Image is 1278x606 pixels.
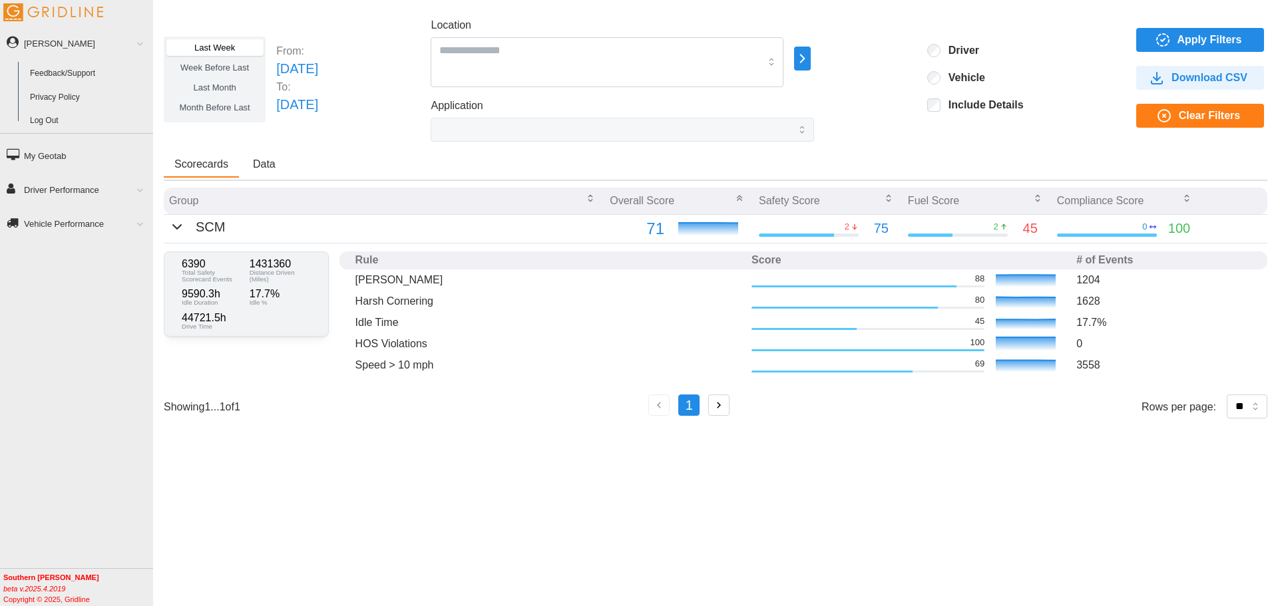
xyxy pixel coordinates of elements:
span: Apply Filters [1177,29,1242,51]
p: 45 [1023,218,1038,239]
p: 0 [1076,336,1251,351]
img: Gridline [3,3,103,21]
button: Apply Filters [1136,28,1264,52]
p: 3558 [1076,357,1251,373]
span: Last Month [193,82,236,92]
label: Driver [941,44,979,57]
p: 100 [970,337,984,349]
button: SCM [169,217,225,237]
p: 0 [1142,221,1147,233]
button: Clear Filters [1136,104,1264,128]
p: Compliance Score [1057,193,1144,208]
p: From: [276,43,318,59]
p: 9590.3 h [182,289,243,299]
p: 1431360 [250,259,311,269]
span: Last Week [194,43,235,53]
p: 69 [975,358,984,370]
p: 80 [975,294,984,306]
p: 2 [993,221,998,233]
p: Harsh Cornering [355,293,741,309]
p: Showing 1 ... 1 of 1 [164,399,240,414]
div: Copyright © 2025, Gridline [3,572,153,605]
p: 2 [845,221,849,233]
label: Vehicle [941,71,985,84]
th: Rule [350,251,746,269]
p: To: [276,79,318,94]
p: Speed > 10 mph [355,357,741,373]
p: Drive Time [182,323,243,330]
button: 1 [678,394,700,416]
p: 75 [874,218,889,239]
b: Southern [PERSON_NAME] [3,573,99,581]
p: 6390 [182,259,243,269]
p: 1204 [1076,272,1251,287]
span: Week Before Last [180,63,249,73]
label: Application [431,98,483,114]
p: Overall Score [610,193,674,208]
p: Distance Driven (Miles) [250,269,311,282]
span: Month Before Last [180,102,250,112]
p: 44721.5 h [182,313,243,323]
p: SCM [196,217,225,237]
p: [PERSON_NAME] [355,272,741,287]
span: 17.7 % [1076,317,1106,328]
a: Log Out [24,109,153,133]
label: Include Details [941,98,1024,112]
p: Idle Time [355,315,741,330]
p: Safety Score [759,193,820,208]
span: Data [253,159,276,170]
p: [DATE] [276,59,318,79]
button: Download CSV [1136,66,1264,90]
p: Total Safety Scorecard Events [182,269,243,282]
span: Scorecards [174,159,228,170]
p: Group [169,193,198,208]
span: Download CSV [1171,67,1247,89]
th: # of Events [1071,251,1257,269]
p: HOS Violations [355,336,741,351]
p: 88 [975,273,984,285]
p: 1628 [1076,293,1251,309]
p: [DATE] [276,94,318,115]
p: 100 [1168,218,1190,239]
p: Rows per page: [1142,399,1216,414]
label: Location [431,17,471,34]
a: Feedback/Support [24,62,153,86]
th: Score [746,251,1071,269]
span: Clear Filters [1179,104,1240,127]
p: 45 [975,315,984,327]
p: 71 [610,216,664,241]
i: beta v.2025.4.2019 [3,585,65,593]
p: Idle % [250,299,311,306]
p: 17.7 % [250,289,311,299]
a: Privacy Policy [24,86,153,110]
p: Idle Duration [182,299,243,306]
p: Fuel Score [908,193,959,208]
